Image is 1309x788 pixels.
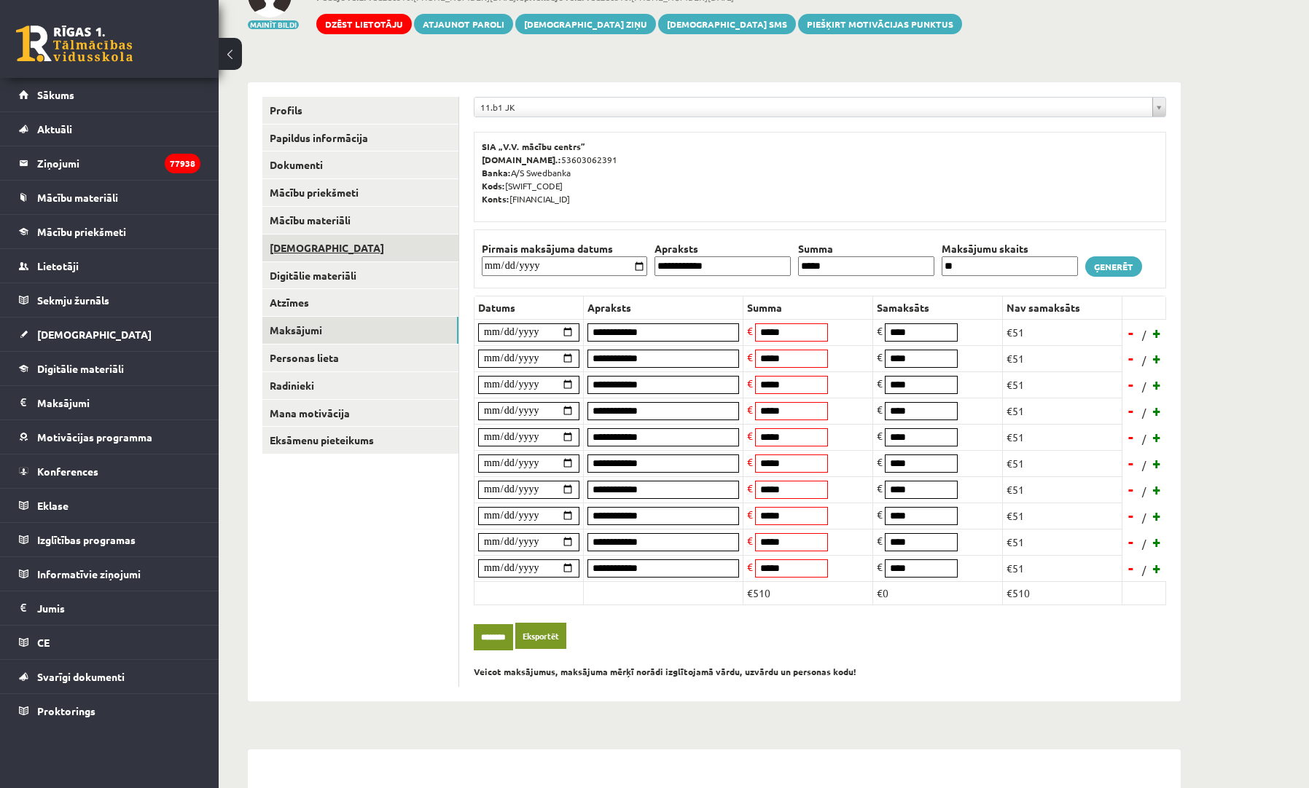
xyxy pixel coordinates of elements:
[37,386,200,419] legend: Maksājumi
[37,499,69,512] span: Eklase
[747,377,753,390] span: €
[482,180,505,192] b: Kods:
[474,666,856,677] b: Veicot maksājumus, maksājuma mērķī norādi izglītojamā vārdu, uzvārdu un personas kodu!
[19,112,200,146] a: Aktuāli
[37,191,118,204] span: Mācību materiāli
[19,146,200,180] a: Ziņojumi77938
[1141,352,1148,368] span: /
[877,377,883,390] span: €
[262,151,458,178] a: Dokumenti
[19,283,200,317] a: Sekmju žurnāls
[19,78,200,111] a: Sākums
[1150,347,1165,369] a: +
[1124,478,1138,500] a: -
[1150,374,1165,395] a: +
[480,98,1146,117] span: 11.b1 JK
[262,372,458,399] a: Radinieki
[19,420,200,454] a: Motivācijas programma
[37,636,50,649] span: CE
[248,20,299,29] button: Mainīt bildi
[747,481,753,495] span: €
[19,181,200,214] a: Mācību materiāli
[37,293,109,307] span: Sekmju žurnāls
[262,344,458,371] a: Personas lieta
[743,581,873,604] td: €510
[482,141,586,152] b: SIA „V.V. mācību centrs”
[482,167,511,178] b: Banka:
[37,259,79,272] span: Lietotāji
[1124,322,1138,344] a: -
[262,317,458,344] a: Maksājumi
[877,403,883,416] span: €
[37,465,98,478] span: Konferences
[1141,457,1148,473] span: /
[877,429,883,442] span: €
[1141,405,1148,420] span: /
[1003,476,1122,503] td: €51
[743,296,873,319] th: Summa
[474,296,584,319] th: Datums
[19,454,200,488] a: Konferences
[1003,371,1122,398] td: €51
[19,352,200,385] a: Digitālie materiāli
[877,534,883,547] span: €
[1141,327,1148,342] span: /
[37,602,65,615] span: Jumis
[19,386,200,419] a: Maksājumi
[37,225,126,238] span: Mācību priekšmeti
[747,560,753,573] span: €
[1150,531,1165,553] a: +
[877,324,883,337] span: €
[262,262,458,289] a: Digitālie materiāli
[1141,510,1148,525] span: /
[1150,452,1165,474] a: +
[37,533,136,546] span: Izglītības programas
[1141,431,1148,446] span: /
[37,670,125,683] span: Svarīgi dokumenti
[1150,557,1165,579] a: +
[1150,322,1165,344] a: +
[873,296,1003,319] th: Samaksāts
[747,508,753,521] span: €
[747,324,753,337] span: €
[1003,581,1122,604] td: €510
[1003,345,1122,371] td: €51
[1124,557,1138,579] a: -
[1085,256,1142,277] a: Ģenerēt
[747,403,753,416] span: €
[1003,398,1122,424] td: €51
[19,694,200,728] a: Proktorings
[1003,450,1122,476] td: €51
[798,14,962,34] a: Piešķirt motivācijas punktus
[1003,503,1122,529] td: €51
[1003,424,1122,450] td: €51
[16,25,133,62] a: Rīgas 1. Tālmācības vidusskola
[37,567,141,580] span: Informatīvie ziņojumi
[1003,296,1122,319] th: Nav samaksāts
[1124,374,1138,395] a: -
[1150,505,1165,527] a: +
[19,318,200,351] a: [DEMOGRAPHIC_DATA]
[747,429,753,442] span: €
[482,140,1158,205] p: 53603062391 A/S Swedbanka [SWIFT_CODE] [FINANCIAL_ID]
[747,350,753,363] span: €
[747,455,753,468] span: €
[19,249,200,283] a: Lietotāji
[262,179,458,206] a: Mācību priekšmeti
[1124,400,1138,422] a: -
[19,660,200,693] a: Svarīgi dokumenti
[165,154,200,173] i: 77938
[1150,400,1165,422] a: +
[877,560,883,573] span: €
[1124,452,1138,474] a: -
[1003,319,1122,345] td: €51
[37,146,200,180] legend: Ziņojumi
[1141,484,1148,499] span: /
[37,122,72,135] span: Aktuāli
[262,427,458,454] a: Eksāmenu pieteikums
[515,14,656,34] a: [DEMOGRAPHIC_DATA] ziņu
[19,523,200,556] a: Izglītības programas
[515,623,566,650] a: Eksportēt
[37,88,74,101] span: Sākums
[938,241,1082,256] th: Maksājumu skaits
